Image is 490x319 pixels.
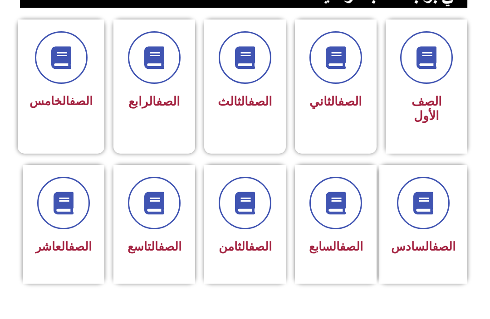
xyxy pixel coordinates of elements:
[309,94,362,109] span: الثاني
[35,240,92,253] span: العاشر
[69,240,92,253] a: الصف
[412,94,442,123] span: الصف الأول
[248,94,272,109] a: الصف
[432,240,456,253] a: الصف
[156,94,180,109] a: الصف
[391,240,456,253] span: السادس
[29,94,93,108] span: الخامس
[127,240,181,253] span: التاسع
[338,94,362,109] a: الصف
[128,94,180,109] span: الرابع
[340,240,363,253] a: الصف
[309,240,363,253] span: السابع
[249,240,272,253] a: الصف
[219,240,272,253] span: الثامن
[158,240,181,253] a: الصف
[69,94,93,108] a: الصف
[218,94,272,109] span: الثالث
